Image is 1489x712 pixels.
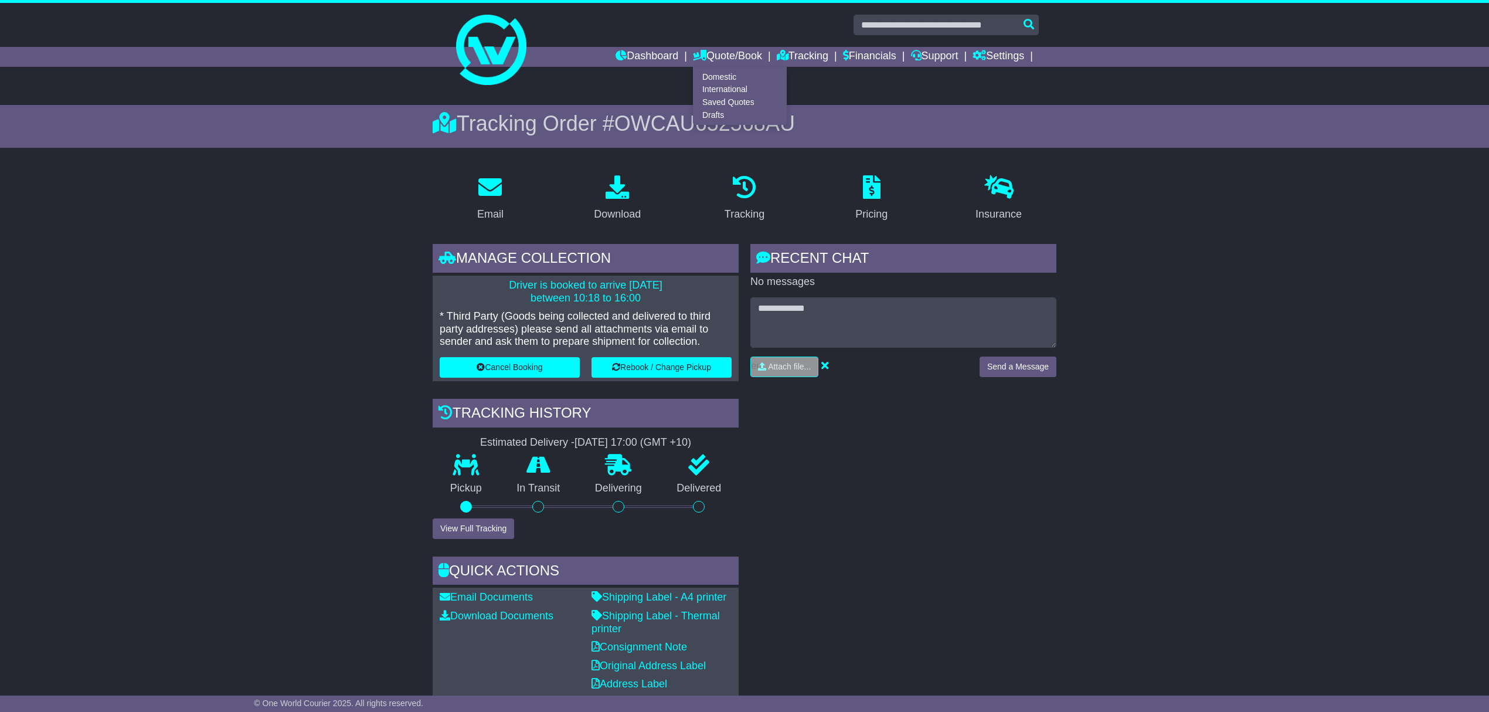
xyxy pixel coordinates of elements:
a: Dashboard [616,47,678,67]
a: Insurance [968,171,1029,226]
div: Tracking history [433,399,739,430]
p: In Transit [499,482,578,495]
a: Domestic [693,70,786,83]
button: View Full Tracking [433,518,514,539]
p: Delivered [659,482,739,495]
a: Original Address Label [591,660,706,672]
div: Insurance [975,206,1022,222]
a: Email Documents [440,591,533,603]
span: © One World Courier 2025. All rights reserved. [254,699,423,708]
div: Tracking Order # [433,111,1056,136]
a: Settings [973,47,1024,67]
p: Delivering [577,482,659,495]
div: RECENT CHAT [750,244,1056,276]
p: No messages [750,276,1056,289]
button: Send a Message [980,357,1056,377]
a: Tracking [777,47,828,67]
a: Consignment Note [591,641,687,653]
p: Pickup [433,482,499,495]
a: International [693,83,786,96]
div: Manage collection [433,244,739,276]
button: Cancel Booking [440,357,580,378]
a: Address Label [591,678,667,690]
a: Download Documents [440,610,553,622]
div: [DATE] 17:00 (GMT +10) [574,436,691,449]
div: Tracking [725,206,764,222]
div: Estimated Delivery - [433,436,739,449]
span: OWCAU652568AU [614,111,795,135]
a: Shipping Label - Thermal printer [591,610,720,635]
a: Quote/Book [693,47,762,67]
a: Tracking [717,171,772,226]
a: Download [586,171,648,226]
div: Pricing [855,206,888,222]
a: Pricing [848,171,895,226]
p: Driver is booked to arrive [DATE] between 10:18 to 16:00 [440,279,732,304]
div: Quick Actions [433,557,739,588]
a: Saved Quotes [693,96,786,109]
div: Download [594,206,641,222]
div: Email [477,206,504,222]
a: Drafts [693,109,786,121]
a: Support [911,47,958,67]
a: Email [470,171,511,226]
p: * Third Party (Goods being collected and delivered to third party addresses) please send all atta... [440,310,732,348]
button: Rebook / Change Pickup [591,357,732,378]
div: Quote/Book [693,67,787,125]
a: Financials [843,47,896,67]
a: Shipping Label - A4 printer [591,591,726,603]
